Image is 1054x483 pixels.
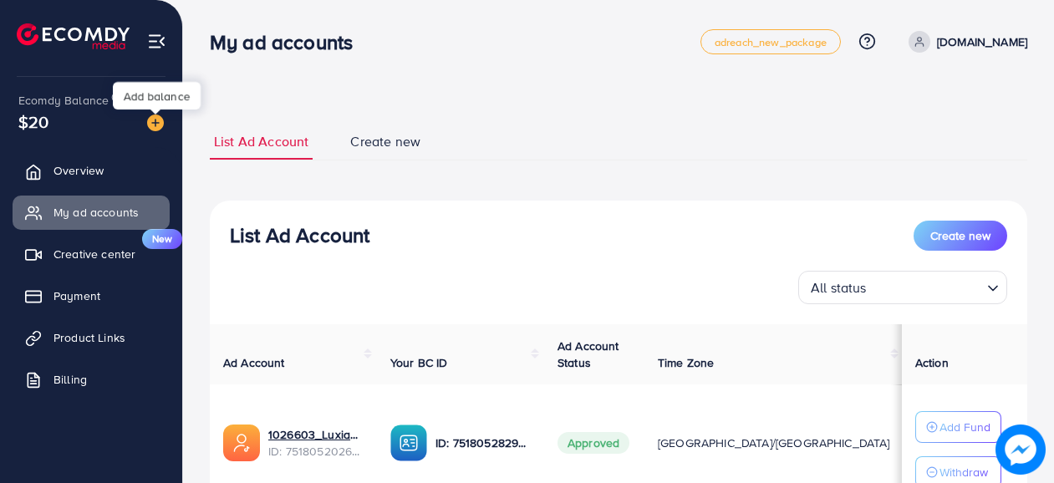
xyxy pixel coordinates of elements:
[915,354,949,371] span: Action
[995,425,1046,475] img: image
[53,371,87,388] span: Billing
[268,443,364,460] span: ID: 7518052026253918226
[53,204,139,221] span: My ad accounts
[939,417,990,437] p: Add Fund
[223,354,285,371] span: Ad Account
[13,363,170,396] a: Billing
[558,338,619,371] span: Ad Account Status
[147,32,166,51] img: menu
[930,227,990,244] span: Create new
[13,196,170,229] a: My ad accounts
[798,271,1007,304] div: Search for option
[807,276,870,300] span: All status
[210,30,366,54] h3: My ad accounts
[18,92,109,109] span: Ecomdy Balance
[872,272,980,300] input: Search for option
[715,37,827,48] span: adreach_new_package
[13,321,170,354] a: Product Links
[350,132,420,151] span: Create new
[902,31,1027,53] a: [DOMAIN_NAME]
[558,432,629,454] span: Approved
[390,354,448,371] span: Your BC ID
[13,237,170,271] a: Creative centerNew
[13,154,170,187] a: Overview
[17,23,130,49] img: logo
[658,354,714,371] span: Time Zone
[18,109,48,134] span: $20
[268,426,364,460] div: <span class='underline'>1026603_Luxia_1750433190642</span></br>7518052026253918226
[113,82,201,109] div: Add balance
[53,329,125,346] span: Product Links
[937,32,1027,52] p: [DOMAIN_NAME]
[53,246,135,262] span: Creative center
[435,433,531,453] p: ID: 7518052829551181841
[939,462,988,482] p: Withdraw
[53,162,104,179] span: Overview
[223,425,260,461] img: ic-ads-acc.e4c84228.svg
[230,223,369,247] h3: List Ad Account
[53,287,100,304] span: Payment
[147,114,164,131] img: image
[390,425,427,461] img: ic-ba-acc.ded83a64.svg
[914,221,1007,251] button: Create new
[700,29,841,54] a: adreach_new_package
[268,426,364,443] a: 1026603_Luxia_1750433190642
[658,435,890,451] span: [GEOGRAPHIC_DATA]/[GEOGRAPHIC_DATA]
[214,132,308,151] span: List Ad Account
[915,411,1001,443] button: Add Fund
[13,279,170,313] a: Payment
[142,229,182,249] span: New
